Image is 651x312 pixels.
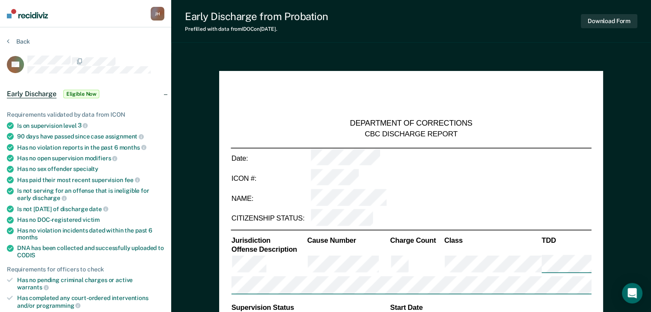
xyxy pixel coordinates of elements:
[389,303,592,312] th: Start Date
[78,122,88,129] span: 3
[581,14,637,28] button: Download Form
[365,129,458,138] div: CBC DISCHARGE REPORT
[231,303,389,312] th: Supervision Status
[185,26,328,32] div: Prefilled with data from IDOC on [DATE] .
[231,245,306,254] th: Offense Description
[17,234,38,241] span: months
[33,194,67,201] span: discharge
[17,144,164,151] div: Has no violation reports in the past 6
[151,7,164,21] div: J H
[17,122,164,130] div: Is on supervision level
[17,165,164,173] div: Has no sex offender
[231,168,310,188] td: ICON #:
[350,119,473,129] div: DEPARTMENT OF CORRECTIONS
[17,187,164,202] div: Is not serving for an offense that is ineligible for early
[17,216,164,224] div: Has no DOC-registered
[7,38,30,45] button: Back
[125,177,140,183] span: fee
[73,165,98,172] span: specialty
[185,10,328,23] div: Early Discharge from Probation
[7,111,164,118] div: Requirements validated by data from ICON
[7,266,164,273] div: Requirements for officers to check
[17,252,35,259] span: CODIS
[17,244,164,259] div: DNA has been collected and successfully uploaded to
[231,235,306,245] th: Jurisdiction
[105,133,144,140] span: assignment
[306,235,389,245] th: Cause Number
[389,235,443,245] th: Charge Count
[36,302,80,309] span: programming
[7,9,48,18] img: Recidiviz
[151,7,164,21] button: JH
[17,227,164,241] div: Has no violation incidents dated within the past 6
[63,90,100,98] span: Eligible Now
[17,284,49,291] span: warrants
[119,144,146,151] span: months
[17,277,164,291] div: Has no pending criminal charges or active
[83,216,100,223] span: victim
[7,90,56,98] span: Early Discharge
[17,154,164,162] div: Has no open supervision
[231,209,310,229] td: CITIZENSHIP STATUS:
[231,188,310,209] td: NAME:
[17,132,164,140] div: 90 days have passed since case
[231,148,310,168] td: Date:
[85,155,118,162] span: modifiers
[541,235,592,245] th: TDD
[17,294,164,309] div: Has completed any court-ordered interventions and/or
[622,283,642,303] div: Open Intercom Messenger
[89,206,108,212] span: date
[17,176,164,184] div: Has paid their most recent supervision
[443,235,541,245] th: Class
[17,205,164,213] div: Is not [DATE] of discharge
